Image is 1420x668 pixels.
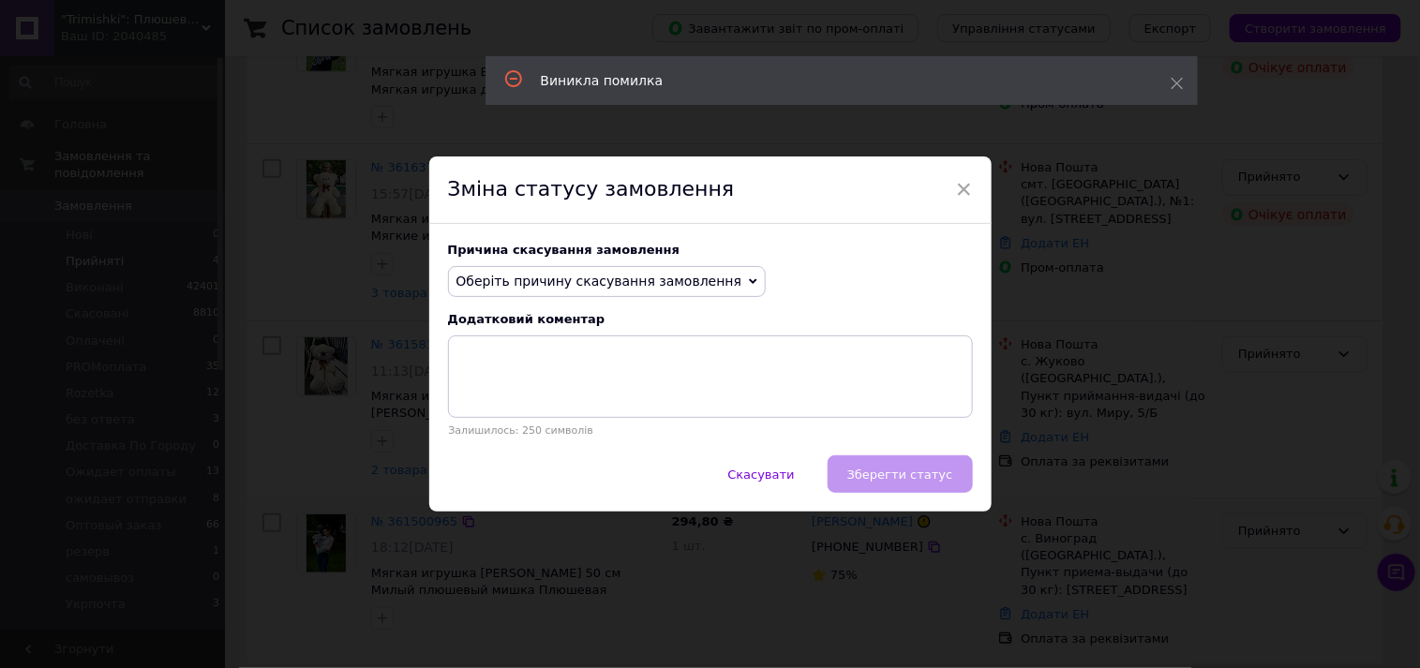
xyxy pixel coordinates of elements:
button: Скасувати [708,455,814,493]
span: Оберіть причину скасування замовлення [456,274,742,289]
p: Залишилось: 250 символів [448,424,973,437]
div: Додатковий коментар [448,312,973,326]
div: Причина скасування замовлення [448,243,973,257]
span: Скасувати [727,468,794,482]
div: Зміна статусу замовлення [429,156,992,224]
span: × [956,173,973,205]
div: Виникла помилка [541,71,1124,90]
